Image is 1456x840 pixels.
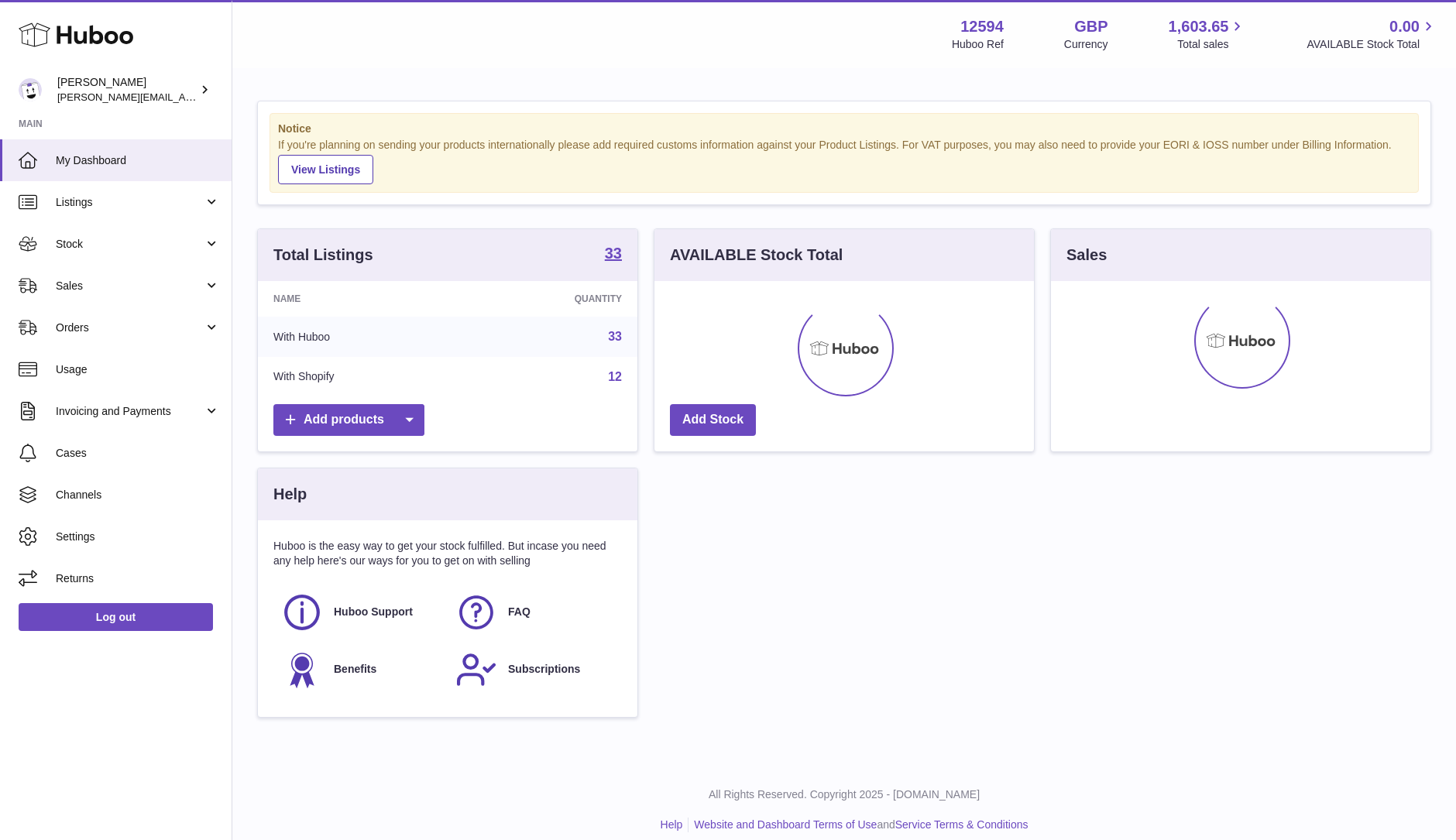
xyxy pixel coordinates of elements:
[952,37,1004,52] div: Huboo Ref
[455,649,614,691] a: Subscriptions
[661,818,683,831] a: Help
[245,787,1444,802] p: All Rights Reserved. Copyright 2025 - [DOMAIN_NAME]
[273,245,373,266] h3: Total Listings
[689,818,1028,832] li: and
[508,662,580,677] span: Subscriptions
[57,75,197,105] div: [PERSON_NAME]
[608,370,622,383] a: 12
[1307,37,1437,52] span: AVAILABLE Stock Total
[56,571,220,586] span: Returns
[334,662,376,677] span: Benefits
[605,245,622,264] a: 33
[56,530,220,544] span: Settings
[56,153,220,168] span: My Dashboard
[1177,37,1246,52] span: Total sales
[278,155,373,184] a: View Listings
[1064,37,1108,52] div: Currency
[56,195,204,210] span: Listings
[258,317,462,357] td: With Huboo
[56,279,204,293] span: Sales
[605,245,622,261] strong: 33
[895,818,1028,831] a: Service Terms & Conditions
[56,404,204,419] span: Invoicing and Payments
[278,122,1410,136] strong: Notice
[258,357,462,397] td: With Shopify
[281,591,440,633] a: Huboo Support
[1066,245,1107,266] h3: Sales
[278,138,1410,184] div: If you're planning on sending your products internationally please add required customs informati...
[273,484,307,505] h3: Help
[1074,16,1107,37] strong: GBP
[273,404,424,436] a: Add products
[960,16,1004,37] strong: 12594
[334,605,413,619] span: Huboo Support
[508,605,531,619] span: FAQ
[462,281,637,317] th: Quantity
[1307,16,1437,52] a: 0.00 AVAILABLE Stock Total
[608,330,622,343] a: 33
[56,237,204,252] span: Stock
[281,649,440,691] a: Benefits
[273,539,622,568] p: Huboo is the easy way to get your stock fulfilled. But incase you need any help here's our ways f...
[56,362,220,377] span: Usage
[19,603,213,631] a: Log out
[1169,16,1247,52] a: 1,603.65 Total sales
[56,488,220,502] span: Channels
[57,91,311,103] span: [PERSON_NAME][EMAIL_ADDRESS][DOMAIN_NAME]
[1389,16,1420,37] span: 0.00
[1169,16,1229,37] span: 1,603.65
[670,404,756,436] a: Add Stock
[694,818,877,831] a: Website and Dashboard Terms of Use
[455,591,614,633] a: FAQ
[56,321,204,335] span: Orders
[670,245,843,266] h3: AVAILABLE Stock Total
[56,446,220,461] span: Cases
[19,78,42,101] img: owen@wearemakewaves.com
[258,281,462,317] th: Name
